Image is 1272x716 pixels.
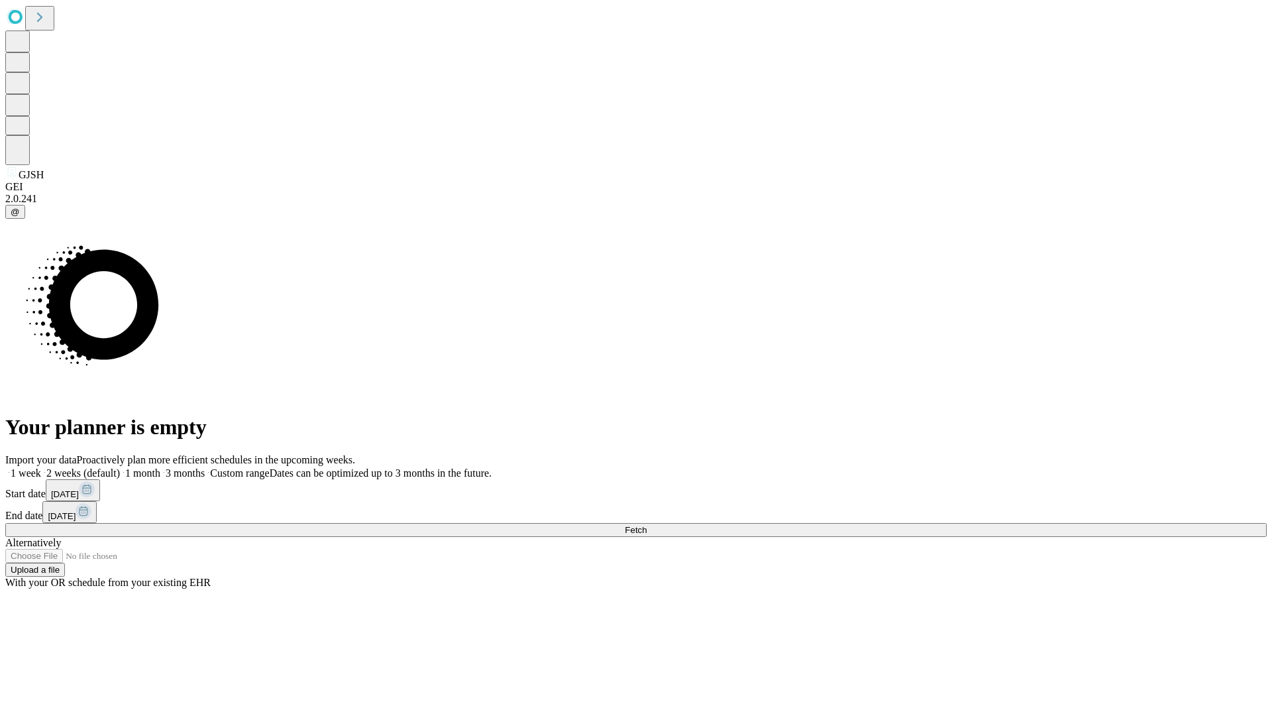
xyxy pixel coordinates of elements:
span: Alternatively [5,537,61,548]
div: End date [5,501,1267,523]
span: 2 weeks (default) [46,467,120,479]
button: [DATE] [46,479,100,501]
span: Dates can be optimized up to 3 months in the future. [270,467,492,479]
span: 1 week [11,467,41,479]
button: Fetch [5,523,1267,537]
div: 2.0.241 [5,193,1267,205]
button: @ [5,205,25,219]
span: With your OR schedule from your existing EHR [5,577,211,588]
h1: Your planner is empty [5,415,1267,440]
span: GJSH [19,169,44,180]
span: Proactively plan more efficient schedules in the upcoming weeks. [77,454,355,465]
button: Upload a file [5,563,65,577]
div: Start date [5,479,1267,501]
span: Import your data [5,454,77,465]
div: GEI [5,181,1267,193]
span: Fetch [625,525,647,535]
span: [DATE] [51,489,79,499]
span: 1 month [125,467,160,479]
span: 3 months [166,467,205,479]
span: @ [11,207,20,217]
span: [DATE] [48,511,76,521]
button: [DATE] [42,501,97,523]
span: Custom range [210,467,269,479]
